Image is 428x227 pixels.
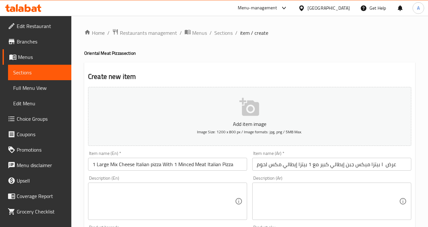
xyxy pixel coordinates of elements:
[3,188,71,204] a: Coverage Report
[8,96,71,111] a: Edit Menu
[197,128,302,136] span: Image Size: 1200 x 800 px / Image formats: jpg, png / 5MB Max.
[8,80,71,96] a: Full Menu View
[308,5,350,12] div: [GEOGRAPHIC_DATA]
[88,72,411,81] h2: Create new item
[17,22,66,30] span: Edit Restaurant
[107,29,110,37] li: /
[235,29,237,37] li: /
[17,146,66,154] span: Promotions
[252,158,411,171] input: Enter name Ar
[88,87,411,146] button: Add item imageImage Size: 1200 x 800 px / Image formats: jpg, png / 5MB Max.
[84,29,415,37] nav: breadcrumb
[240,29,268,37] span: item / create
[98,120,401,128] p: Add item image
[17,177,66,184] span: Upsell
[417,5,420,12] span: A
[3,204,71,219] a: Grocery Checklist
[3,18,71,34] a: Edit Restaurant
[17,115,66,123] span: Choice Groups
[210,29,212,37] li: /
[18,53,66,61] span: Menus
[17,161,66,169] span: Menu disclaimer
[120,29,177,37] span: Restaurants management
[17,38,66,45] span: Branches
[192,29,207,37] span: Menus
[84,29,105,37] a: Home
[180,29,182,37] li: /
[17,130,66,138] span: Coupons
[238,4,277,12] div: Menu-management
[3,111,71,127] a: Choice Groups
[3,157,71,173] a: Menu disclaimer
[17,208,66,215] span: Grocery Checklist
[3,34,71,49] a: Branches
[84,50,415,56] h4: Oriental Meat Pizza section
[13,84,66,92] span: Full Menu View
[3,127,71,142] a: Coupons
[13,69,66,76] span: Sections
[184,29,207,37] a: Menus
[3,173,71,188] a: Upsell
[214,29,233,37] a: Sections
[112,29,177,37] a: Restaurants management
[88,158,247,171] input: Enter name En
[13,99,66,107] span: Edit Menu
[17,192,66,200] span: Coverage Report
[3,142,71,157] a: Promotions
[8,65,71,80] a: Sections
[3,49,71,65] a: Menus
